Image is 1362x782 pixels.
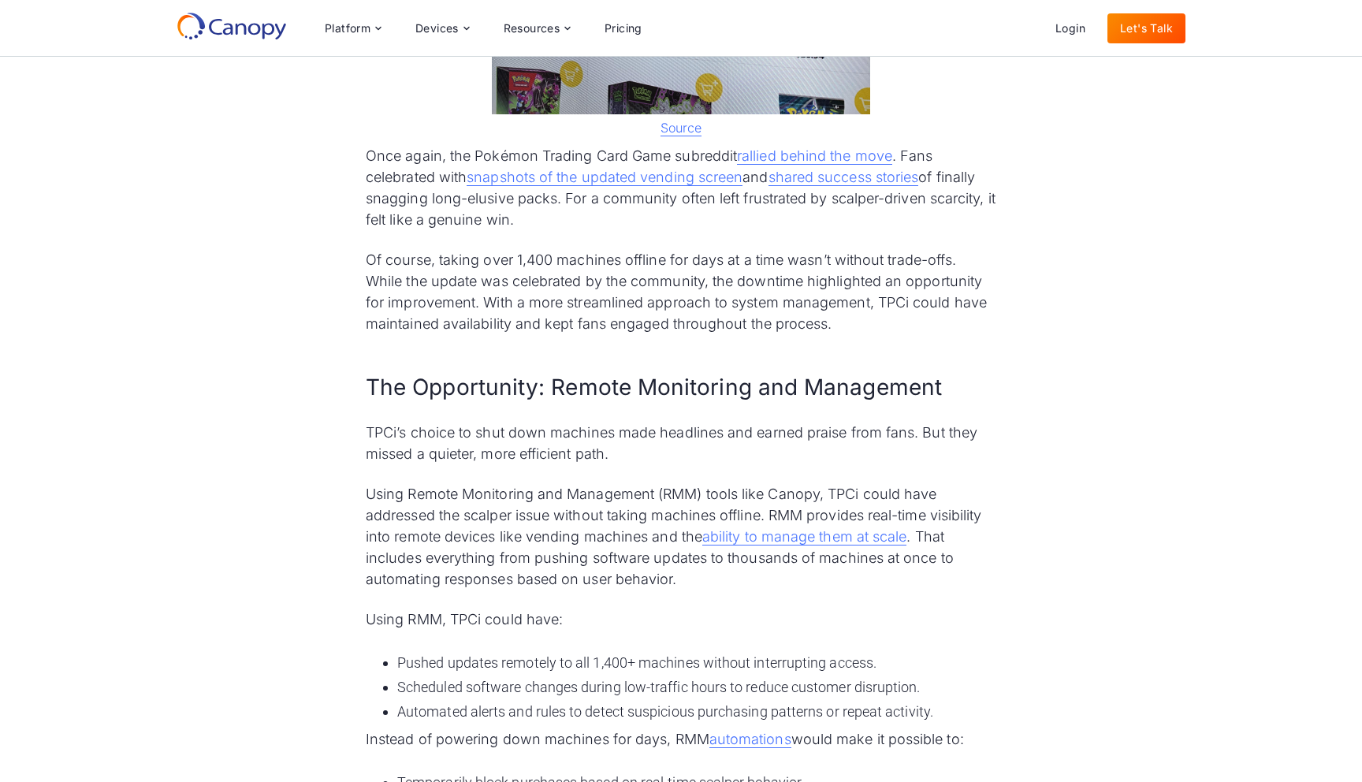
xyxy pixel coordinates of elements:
a: rallied behind the move [737,147,892,165]
h2: The Opportunity: Remote Monitoring and Management [366,372,996,403]
a: snapshots of the updated vending screen [467,169,742,186]
a: shared success stories [768,169,919,186]
a: Let's Talk [1107,13,1185,43]
div: Resources [504,23,560,34]
a: Login [1043,13,1098,43]
p: Of course, taking over 1,400 machines offline for days at a time wasn’t without trade-offs. While... [366,249,996,334]
li: Automated alerts and rules to detect suspicious purchasing patterns or repeat activity. [397,701,996,722]
p: Using RMM, TPCi could have: [366,609,996,630]
p: Using Remote Monitoring and Management (RMM) tools like Canopy, TPCi could have addressed the sca... [366,483,996,590]
div: Resources [491,13,582,44]
div: Platform [325,23,370,34]
a: automations [709,731,791,748]
a: ability to manage them at scale [702,528,906,546]
div: Platform [312,13,393,44]
p: Once again, the Pokémon Trading Card Game subreddit . Fans celebrated with and of finally snaggin... [366,145,996,230]
p: TPCi’s choice to shut down machines made headlines and earned praise from fans. But they missed a... [366,422,996,464]
a: Pricing [592,13,655,43]
li: Pushed updates remotely to all 1,400+ machines without interrupting access. [397,652,996,673]
p: Instead of powering down machines for days, RMM would make it possible to: [366,728,996,750]
div: Devices [415,23,459,34]
li: Scheduled software changes during low-traffic hours to reduce customer disruption. [397,676,996,698]
div: Devices [403,13,482,44]
a: Source [661,120,701,136]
